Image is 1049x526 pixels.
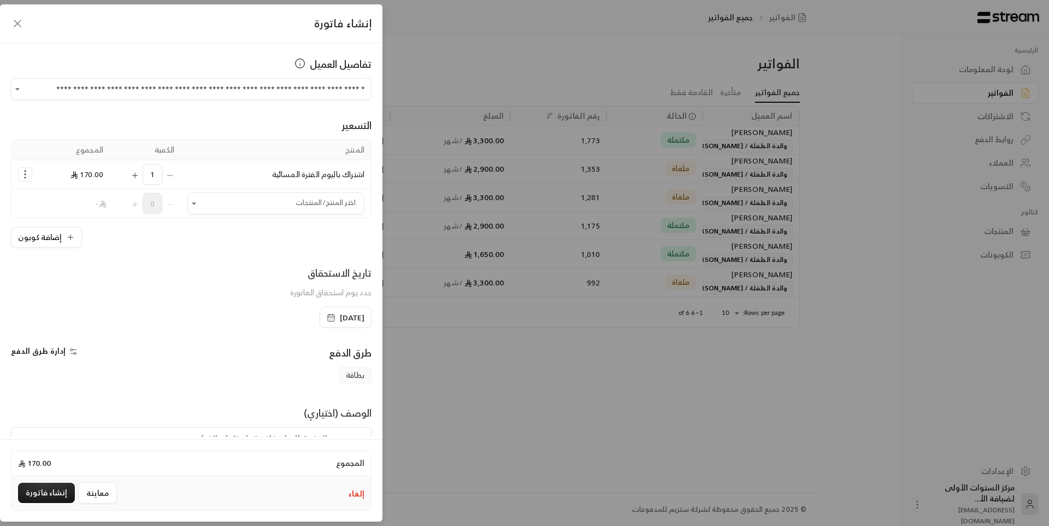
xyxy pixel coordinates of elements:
[11,139,372,218] table: Selected Products
[143,164,162,185] span: 1
[39,140,110,160] th: المجموع
[314,14,372,33] span: إنشاء فاتورة
[11,83,24,96] button: Open
[11,118,372,133] div: التسعير
[290,285,372,299] span: حدد يوم استحقاق الفاتورة
[78,482,117,504] button: معاينة
[110,140,181,160] th: الكمية
[339,367,372,383] span: بطاقة
[349,488,364,499] button: إلغاء
[272,167,364,181] span: اشتراك باليوم الفترة المسائية
[304,404,372,422] span: الوصف (اختياري)
[11,344,66,358] span: إدارة طرق الدفع
[187,197,201,210] button: Open
[181,140,371,160] th: المنتج
[290,265,372,280] div: تاريخ الاستحقاق
[39,189,110,218] td: -
[18,458,51,469] span: 170.00
[143,193,162,214] span: 0
[18,483,75,503] button: إنشاء فاتورة
[310,56,372,72] span: تفاصيل العميل
[340,312,364,323] span: [DATE]
[11,227,82,248] button: إضافة كوبون
[70,167,103,181] span: 170.00
[336,458,364,469] span: المجموع
[329,344,372,361] span: طرق الدفع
